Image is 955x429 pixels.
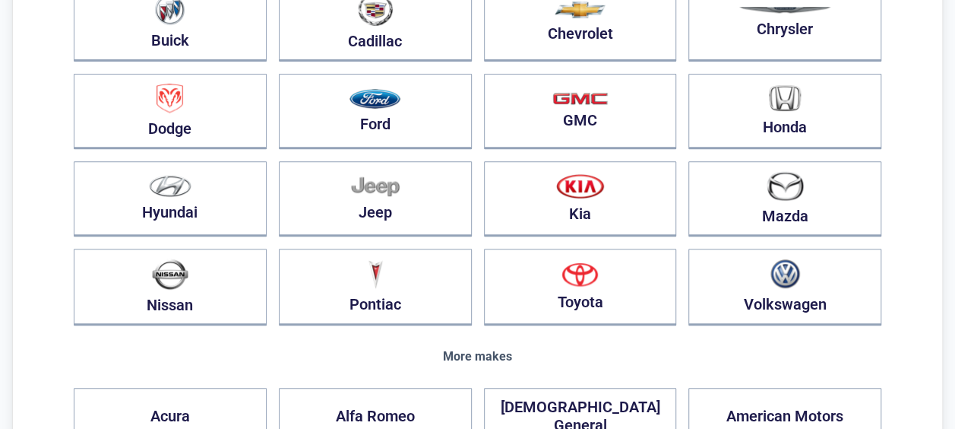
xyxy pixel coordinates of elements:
[688,249,881,326] button: Volkswagen
[688,161,881,237] button: Mazda
[688,74,881,149] button: Honda
[484,74,677,149] button: GMC
[279,161,472,237] button: Jeep
[279,74,472,149] button: Ford
[74,249,267,326] button: Nissan
[484,249,677,326] button: Toyota
[279,249,472,326] button: Pontiac
[74,350,881,364] div: More makes
[484,161,677,237] button: Kia
[74,74,267,149] button: Dodge
[74,161,267,237] button: Hyundai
